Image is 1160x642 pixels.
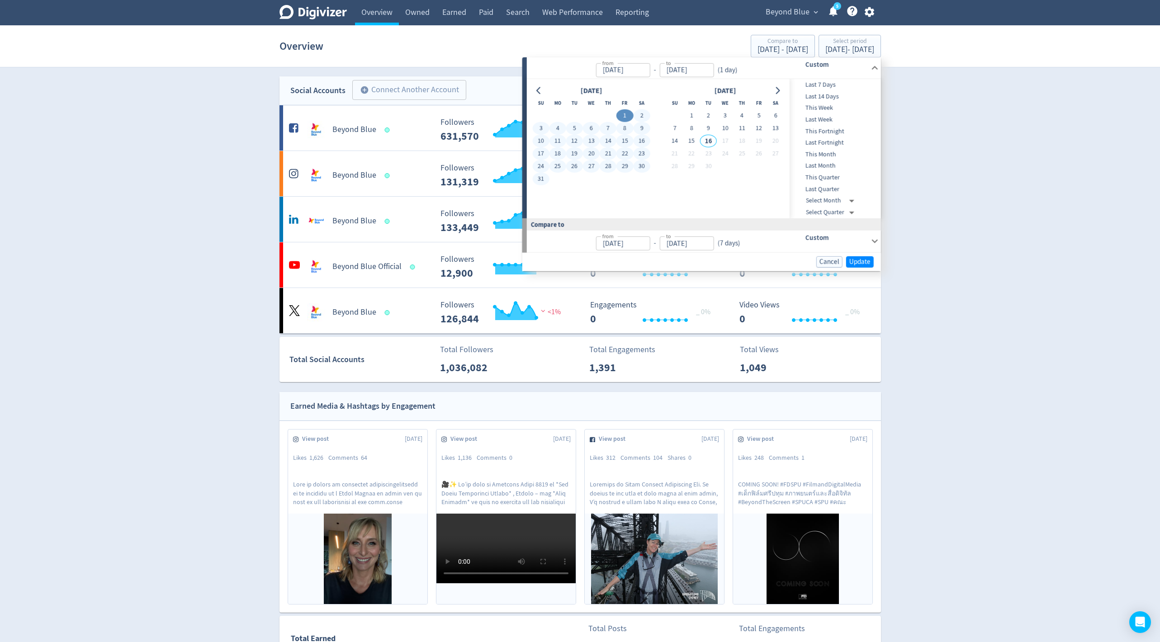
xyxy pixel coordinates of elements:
button: Connect Another Account [352,80,466,100]
button: Select period[DATE]- [DATE] [819,35,881,57]
div: Total Social Accounts [289,353,434,366]
button: 23 [633,147,650,160]
button: 30 [633,160,650,173]
button: 10 [717,122,734,135]
div: Last 7 Days [790,79,879,91]
button: Go to next month [771,84,784,97]
span: [DATE] [405,434,422,444]
span: 0 [509,453,512,462]
button: 24 [532,160,549,173]
button: 3 [717,109,734,122]
th: Monday [683,97,700,109]
button: 19 [566,147,583,160]
button: Update [846,256,874,267]
div: Last 14 Days [790,91,879,103]
p: Total Views [740,344,792,356]
a: Beyond Blue undefinedBeyond Blue Followers --- Followers 133,449 <1% Engagements 1,028 Engagement... [279,197,881,242]
button: 6 [583,122,600,135]
span: Data last synced: 16 Sep 2025, 5:01am (AEST) [384,127,392,132]
text: 5 [836,3,838,9]
div: [DATE] [578,85,605,97]
p: 1,036,082 [440,359,492,376]
span: expand_more [812,8,820,16]
button: 13 [583,135,600,147]
h5: Beyond Blue [332,216,376,227]
button: 30 [700,160,717,173]
h5: Beyond Blue [332,307,376,318]
svg: Followers --- [436,209,572,233]
p: 1,391 [589,359,641,376]
div: This Month [790,149,879,160]
th: Friday [750,97,767,109]
span: _ 0% [696,307,710,316]
span: Last Fortnight [790,138,879,148]
span: View post [747,434,779,444]
a: Beyond Blue undefinedBeyond Blue Followers --- Followers 631,570 <1% Engagements 235 Engagements ... [279,105,881,151]
button: 31 [532,173,549,185]
button: 2 [633,109,650,122]
button: 27 [583,160,600,173]
div: Open Intercom Messenger [1129,611,1151,633]
button: 20 [767,135,784,147]
th: Sunday [666,97,683,109]
label: to [666,59,671,66]
button: 26 [750,147,767,160]
th: Wednesday [583,97,600,109]
button: 22 [683,147,700,160]
img: Beyond Blue undefined [307,303,325,321]
span: Data last synced: 16 Sep 2025, 11:02am (AEST) [410,264,417,269]
div: ( 7 days ) [714,238,740,249]
span: Last 7 Days [790,80,879,90]
img: Beyond Blue Official undefined [307,258,325,276]
button: 4 [549,122,566,135]
div: - [650,65,659,75]
a: View post[DATE]Likes1,626Comments64Lore ip dolors am consectet adipiscingelitsedd ei te incididu ... [288,430,427,604]
svg: Video Views 0 [735,301,871,325]
p: Total Engagements [739,623,805,635]
p: Total Posts [588,623,640,635]
button: 25 [734,147,750,160]
th: Sunday [532,97,549,109]
p: Total Followers [440,344,493,356]
div: from-to(7 days)Custom [527,231,881,252]
h6: Custom [805,232,867,243]
span: Cancel [819,258,839,265]
span: Data last synced: 16 Sep 2025, 12:01am (AEST) [384,173,392,178]
span: <1% [539,307,561,316]
span: Update [849,258,871,265]
button: 8 [616,122,633,135]
a: View post[DATE]Likes1,136Comments0🎥✨ Lo’ip dolo si Ametcons Adipi 8819 el *Sed Doeiu Temporinci U... [436,430,576,604]
button: 9 [633,122,650,135]
a: View post[DATE]Likes248Comments1COMING SOON! #FDSPU #FilmandDigitalMedia #เด็กฟิล์มศรีปทุม #ภาพยน... [733,430,872,604]
button: 8 [683,122,700,135]
span: View post [302,434,334,444]
button: 24 [717,147,734,160]
button: 7 [600,122,616,135]
button: 22 [616,147,633,160]
span: View post [450,434,482,444]
div: Earned Media & Hashtags by Engagement [290,400,436,413]
th: Saturday [767,97,784,109]
svg: Engagements 0 [586,301,721,325]
div: - [650,238,659,249]
button: 26 [566,160,583,173]
button: 29 [683,160,700,173]
button: 14 [600,135,616,147]
label: from [602,59,613,66]
button: 6 [767,109,784,122]
th: Wednesday [717,97,734,109]
div: Likes [293,453,328,463]
p: 🎥✨ Lo’ip dolo si Ametcons Adipi 8819 el *Sed Doeiu Temporinci Utlabo* , Etdolo – mag *Aliq Enimad... [441,480,571,505]
span: View post [599,434,630,444]
th: Thursday [600,97,616,109]
button: 13 [767,122,784,135]
label: from [602,232,613,240]
div: Compare to [522,218,881,231]
h1: Overview [279,32,323,61]
img: negative-performance.svg [539,307,548,314]
div: Comments [620,453,668,463]
img: Beyond Blue undefined [307,212,325,230]
h5: Beyond Blue Official [332,261,402,272]
button: 11 [549,135,566,147]
div: [DATE] - [DATE] [825,46,874,54]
